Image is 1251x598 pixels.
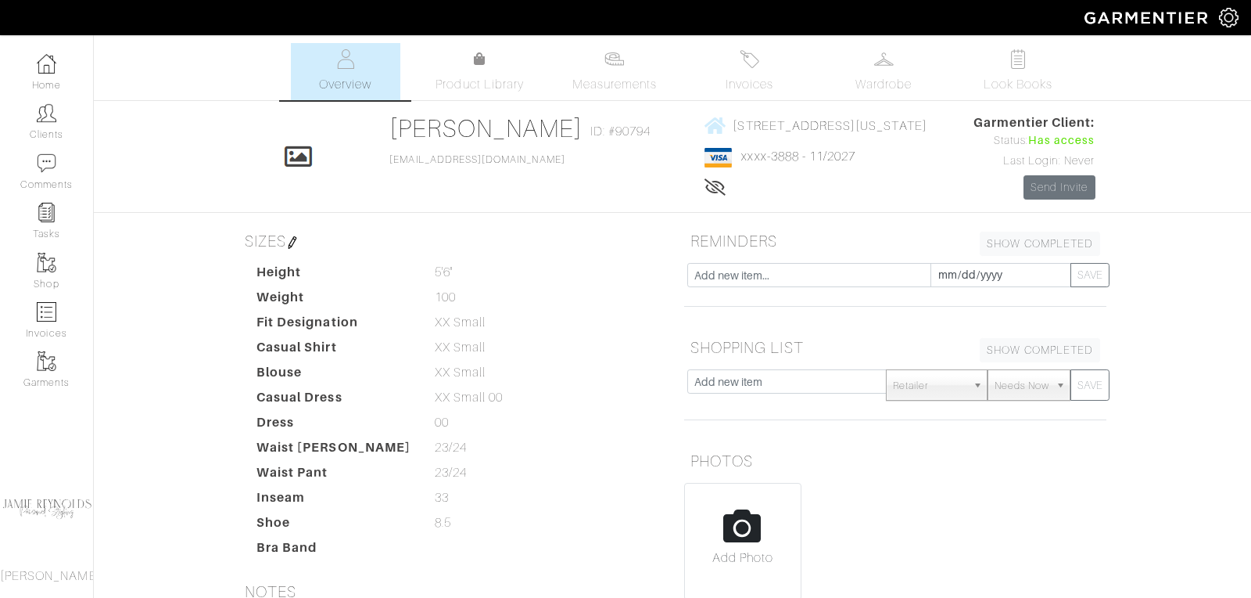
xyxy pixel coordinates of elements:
[604,49,624,69] img: measurements-466bbee1fd09ba9460f595b01e5d73f9e2bff037440d3c8f018324cb6cdf7a4a.svg
[435,363,486,382] span: XX Small
[37,351,56,371] img: garments-icon-b7da505a4dc4fd61783c78ac3ca0ef83fa9d6f193b1c9dc38574b1d14d53ca28.png
[435,338,486,357] span: XX Small
[973,153,1095,170] div: Last Login: Never
[704,148,732,168] img: visa-934b35602734be37eb7d5d7e5dbcd2044c359bf20a24dc3361ca3fa54326a8a7.png
[741,149,855,164] a: xxxx-3888 - 11/2027
[973,113,1095,132] span: Garmentier Client:
[425,50,535,94] a: Product Library
[984,75,1053,94] span: Look Books
[319,75,371,94] span: Overview
[435,463,467,482] span: 23/24
[1009,49,1028,69] img: todo-9ac3debb85659649dc8f770b8b6100bb5dab4b48dedcbae339e5042a72dfd3cc.svg
[389,114,582,142] a: [PERSON_NAME]
[694,43,804,100] a: Invoices
[1023,175,1095,200] a: Send Invite
[245,338,423,363] dt: Casual Shirt
[37,103,56,123] img: clients-icon-6bae9207a08558b7cb47a8932f037763ab4055f8c8b6bfacd5dc20c3e0201464.png
[245,288,423,313] dt: Weight
[436,75,524,94] span: Product Library
[245,438,423,463] dt: Waist [PERSON_NAME]
[245,313,423,338] dt: Fit Designation
[1077,4,1219,31] img: garmentier-logo-header-white-b43fb05a5012e4ada735d5af1a66efaba907eab6374d6393d1fbf88cb4ef424d.png
[733,118,927,132] span: [STREET_ADDRESS][US_STATE]
[687,369,887,394] input: Add new item
[963,43,1073,100] a: Look Books
[560,43,670,100] a: Measurements
[245,463,423,488] dt: Waist Pant
[726,75,773,94] span: Invoices
[590,122,651,141] span: ID: #90794
[335,49,355,69] img: basicinfo-40fd8af6dae0f16599ec9e87c0ef1c0a1fdea2edbe929e3d69a839185d80c458.svg
[1028,132,1095,149] span: Has access
[37,253,56,272] img: garments-icon-b7da505a4dc4fd61783c78ac3ca0ef83fa9d6f193b1c9dc38574b1d14d53ca28.png
[37,203,56,222] img: reminder-icon-8004d30b9f0a5d33ae49ab947aed9ed385cf756f9e5892f1edd6e32f2345188e.png
[435,513,451,532] span: 8.5
[435,488,449,507] span: 33
[980,232,1100,256] a: SHOW COMPLETED
[572,75,658,94] span: Measurements
[37,153,56,173] img: comment-icon-a0a6a9ef722e966f86d9cbdc48e553b5cf19dbc54f86b18d962a5391bc8f6eb6.png
[855,75,912,94] span: Wardrobe
[291,43,400,100] a: Overview
[435,438,467,457] span: 23/24
[435,288,456,307] span: 100
[245,539,423,564] dt: Bra Band
[973,132,1095,149] div: Status:
[245,363,423,388] dt: Blouse
[435,413,449,432] span: 00
[995,370,1049,402] span: Needs Now
[435,388,504,407] span: XX Small 00
[238,225,661,257] h5: SIZES
[687,263,931,287] input: Add new item...
[1070,369,1109,401] button: SAVE
[37,54,56,74] img: dashboard-icon-dbcd8f5a0b271acd01030246c82b418ddd0df26cd7fceb0bd07c9910d44c42f6.png
[874,49,894,69] img: wardrobe-487a4870c1b7c33e795ec22d11cfc2ed9d08956e64fb3008fe2437562e282088.svg
[684,445,1106,477] h5: PHOTOS
[740,49,759,69] img: orders-27d20c2124de7fd6de4e0e44c1d41de31381a507db9b33961299e4e07d508b8c.svg
[829,43,938,100] a: Wardrobe
[37,302,56,322] img: orders-icon-0abe47150d42831381b5fb84f609e132dff9fe21cb692f30cb5eec754e2cba89.png
[245,488,423,513] dt: Inseam
[245,413,423,438] dt: Dress
[245,513,423,539] dt: Shoe
[435,263,453,282] span: 5'6"
[684,225,1106,257] h5: REMINDERS
[704,116,927,135] a: [STREET_ADDRESS][US_STATE]
[245,263,423,288] dt: Height
[980,338,1100,362] a: SHOW COMPLETED
[893,370,966,402] span: Retailer
[1219,8,1238,27] img: gear-icon-white-bd11855cb880d31180b6d7d6211b90ccbf57a29d726f0c71d8c61bd08dd39cc2.png
[435,313,486,332] span: XX Small
[684,332,1106,363] h5: SHOPPING LIST
[245,388,423,413] dt: Casual Dress
[1070,263,1109,287] button: SAVE
[389,154,565,165] a: [EMAIL_ADDRESS][DOMAIN_NAME]
[286,236,299,249] img: pen-cf24a1663064a2ec1b9c1bd2387e9de7a2fa800b781884d57f21acf72779bad2.png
